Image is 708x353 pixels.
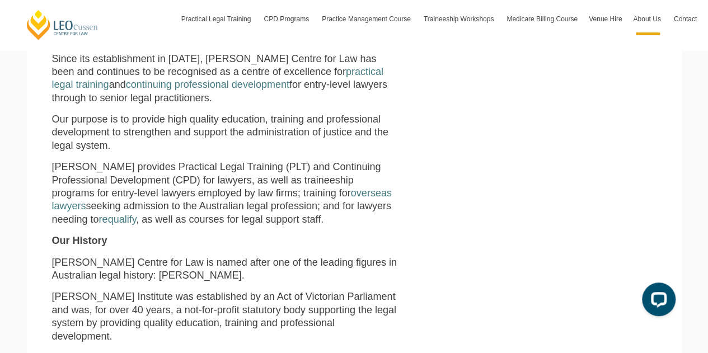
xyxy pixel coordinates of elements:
[25,9,100,41] a: [PERSON_NAME] Centre for Law
[52,53,397,105] p: Since its establishment in [DATE], [PERSON_NAME] Centre for Law has been and continues to be reco...
[126,79,289,90] a: continuing professional development
[627,3,668,35] a: About Us
[258,3,316,35] a: CPD Programs
[52,161,397,226] p: [PERSON_NAME] provides Practical Legal Training (PLT) and Continuing Professional Development (CP...
[52,290,397,343] p: [PERSON_NAME] Institute was established by an Act of Victorian Parliament and was, for over 40 ye...
[52,113,397,152] p: Our purpose is to provide high quality education, training and professional development to streng...
[633,278,680,325] iframe: LiveChat chat widget
[52,256,397,283] p: [PERSON_NAME] Centre for Law is named after one of the leading figures in Australian legal histor...
[418,3,501,35] a: Traineeship Workshops
[583,3,627,35] a: Venue Hire
[99,214,137,225] a: requalify
[501,3,583,35] a: Medicare Billing Course
[176,3,259,35] a: Practical Legal Training
[316,3,418,35] a: Practice Management Course
[52,235,107,246] strong: Our History
[668,3,702,35] a: Contact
